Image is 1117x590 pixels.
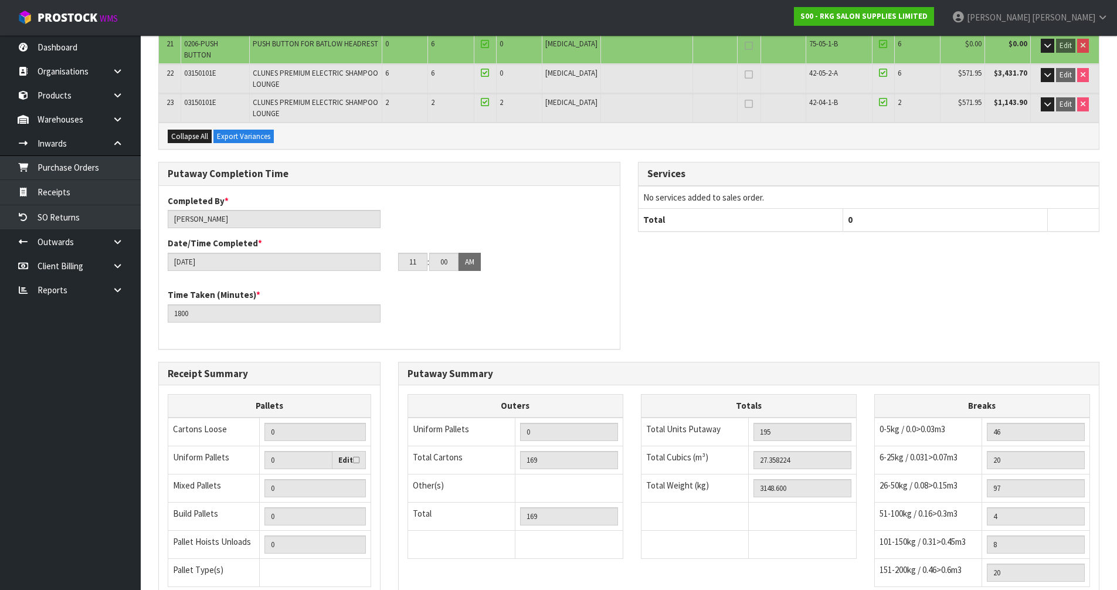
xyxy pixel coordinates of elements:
[168,253,381,271] input: Date/Time completed
[1056,97,1075,111] button: Edit
[408,474,515,502] td: Other(s)
[168,304,381,323] input: Time Taken
[794,7,934,26] a: S00 - RKG SALON SUPPLIES LIMITED
[408,418,515,446] td: Uniform Pallets
[168,395,371,418] th: Pallets
[184,97,216,107] span: 03150101E
[1056,68,1075,82] button: Edit
[809,39,838,49] span: 75-05-1-B
[168,289,260,301] label: Time Taken (Minutes)
[520,507,618,525] input: TOTAL PACKS
[809,97,838,107] span: 42-04-1-B
[408,502,515,530] td: Total
[520,423,618,441] input: UNIFORM P LINES
[431,97,434,107] span: 2
[264,479,366,497] input: Manual
[967,12,1030,23] span: [PERSON_NAME]
[800,11,928,21] strong: S00 - RKG SALON SUPPLIES LIMITED
[38,10,97,25] span: ProStock
[874,395,1089,418] th: Breaks
[264,423,366,441] input: Manual
[253,97,378,118] span: CLUNES PREMIUM ELECTRIC SHAMPOO LOUNGE
[168,368,371,379] h3: Receipt Summary
[427,253,429,272] td: :
[398,253,427,271] input: HH
[898,68,901,78] span: 6
[994,97,1027,107] strong: $1,143.90
[171,131,208,141] span: Collapse All
[264,535,366,554] input: UNIFORM P + MIXED P + BUILD P
[880,480,958,491] span: 26-50kg / 0.08>0.15m3
[253,68,378,89] span: CLUNES PREMIUM ELECTRIC SHAMPOO LOUNGE
[385,68,389,78] span: 6
[264,507,366,525] input: Manual
[639,186,1099,208] td: No services added to sales order.
[1060,40,1072,50] span: Edit
[429,253,459,271] input: MM
[167,68,174,78] span: 22
[184,39,218,59] span: 0206-PUSH BUTTON
[264,451,332,469] input: Uniform Pallets
[168,446,260,474] td: Uniform Pallets
[641,418,749,446] td: Total Units Putaway
[18,10,32,25] img: cube-alt.png
[880,423,945,435] span: 0-5kg / 0.0>0.03m3
[168,503,260,531] td: Build Pallets
[880,564,962,575] span: 151-200kg / 0.46>0.6m3
[168,130,212,144] button: Collapse All
[385,39,389,49] span: 0
[958,97,982,107] span: $571.95
[880,452,958,463] span: 6-25kg / 0.031>0.07m3
[1056,39,1075,53] button: Edit
[898,39,901,49] span: 6
[408,446,515,474] td: Total Cartons
[168,474,260,503] td: Mixed Pallets
[385,97,389,107] span: 2
[1009,39,1027,49] strong: $0.00
[545,39,597,49] span: [MEDICAL_DATA]
[167,97,174,107] span: 23
[500,97,503,107] span: 2
[965,39,982,49] span: $0.00
[338,455,359,466] label: Edit
[431,68,434,78] span: 6
[545,97,597,107] span: [MEDICAL_DATA]
[431,39,434,49] span: 6
[898,97,901,107] span: 2
[167,39,174,49] span: 21
[641,395,856,418] th: Totals
[809,68,838,78] span: 42-05-2-A
[641,474,749,502] td: Total Weight (kg)
[100,13,118,24] small: WMS
[168,418,260,446] td: Cartons Loose
[1060,70,1072,80] span: Edit
[184,68,216,78] span: 03150101E
[1060,99,1072,109] span: Edit
[641,446,749,474] td: Total Cubics (m³)
[168,531,260,559] td: Pallet Hoists Unloads
[408,395,623,418] th: Outers
[500,39,503,49] span: 0
[213,130,274,144] button: Export Variances
[848,214,853,225] span: 0
[168,559,260,587] td: Pallet Type(s)
[639,209,843,231] th: Total
[647,168,1091,179] h3: Services
[1032,12,1095,23] span: [PERSON_NAME]
[500,68,503,78] span: 0
[545,68,597,78] span: [MEDICAL_DATA]
[994,68,1027,78] strong: $3,431.70
[880,508,958,519] span: 51-100kg / 0.16>0.3m3
[408,368,1090,379] h3: Putaway Summary
[168,237,262,249] label: Date/Time Completed
[168,168,611,179] h3: Putaway Completion Time
[168,195,229,207] label: Completed By
[880,536,966,547] span: 101-150kg / 0.31>0.45m3
[253,39,378,49] span: PUSH BUTTON FOR BATLOW HEADREST
[958,68,982,78] span: $571.95
[520,451,618,469] input: OUTERS TOTAL = CTN
[459,253,481,272] button: AM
